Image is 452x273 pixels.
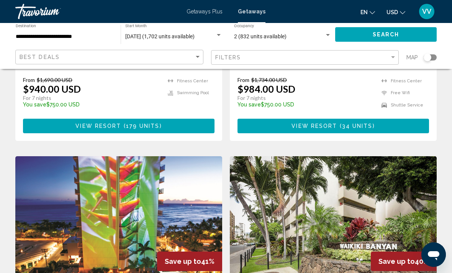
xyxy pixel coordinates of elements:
[342,123,373,129] span: 34 units
[360,7,375,18] button: Change language
[177,78,208,83] span: Fitness Center
[23,119,215,133] button: View Resort(179 units)
[422,8,431,15] span: VV
[237,77,249,83] span: From
[121,123,162,129] span: ( )
[371,252,437,271] div: 40%
[23,101,46,108] span: You save
[391,78,422,83] span: Fitness Center
[373,32,400,38] span: Search
[177,90,209,95] span: Swimming Pool
[125,33,195,39] span: [DATE] (1,702 units available)
[126,123,160,129] span: 179 units
[386,7,405,18] button: Change currency
[421,242,446,267] iframe: Кнопка запуска окна обмена сообщениями
[292,123,337,129] span: View Resort
[386,9,398,15] span: USD
[211,50,399,65] button: Filter
[237,83,295,95] p: $984.00 USD
[23,83,81,95] p: $940.00 USD
[15,4,179,19] a: Travorium
[391,90,410,95] span: Free Wifi
[237,101,374,108] p: $750.00 USD
[417,3,437,20] button: User Menu
[165,257,201,265] span: Save up to
[237,101,261,108] span: You save
[20,54,201,60] mat-select: Sort by
[237,119,429,133] button: View Resort(34 units)
[335,27,437,41] button: Search
[234,33,287,39] span: 2 (832 units available)
[75,123,121,129] span: View Resort
[378,257,415,265] span: Save up to
[157,252,222,271] div: 41%
[23,101,160,108] p: $750.00 USD
[237,95,374,101] p: For 7 nights
[37,77,72,83] span: $1,690.00 USD
[20,54,60,60] span: Best Deals
[187,8,223,15] a: Getaways Plus
[238,8,265,15] a: Getaways
[360,9,368,15] span: en
[391,103,423,108] span: Shuttle Service
[215,54,241,60] span: Filters
[251,77,287,83] span: $1,734.00 USD
[23,95,160,101] p: For 7 nights
[337,123,375,129] span: ( )
[406,52,418,63] span: Map
[23,77,35,83] span: From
